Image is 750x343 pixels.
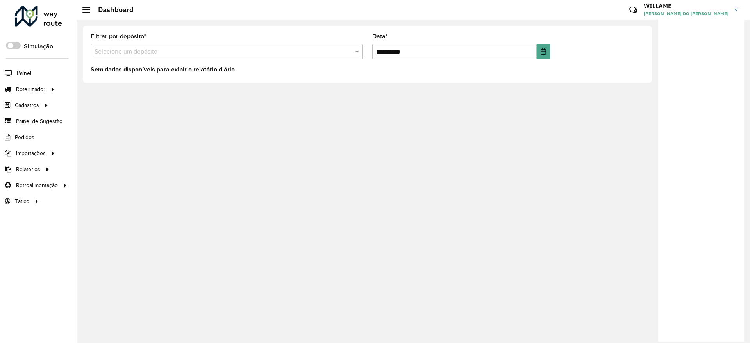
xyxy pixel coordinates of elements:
[625,2,642,18] a: Contato Rápido
[15,197,29,205] span: Tático
[537,44,550,59] button: Choose Date
[24,42,53,51] label: Simulação
[16,165,40,173] span: Relatórios
[15,101,39,109] span: Cadastros
[644,10,729,17] span: [PERSON_NAME] DO [PERSON_NAME]
[16,85,45,93] span: Roteirizador
[15,133,34,141] span: Pedidos
[91,32,146,41] label: Filtrar por depósito
[16,149,46,157] span: Importações
[90,5,134,14] h2: Dashboard
[16,181,58,189] span: Retroalimentação
[17,69,31,77] span: Painel
[91,65,235,74] label: Sem dados disponíveis para exibir o relatório diário
[644,2,729,10] h3: WILLAME
[372,32,388,41] label: Data
[16,117,62,125] span: Painel de Sugestão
